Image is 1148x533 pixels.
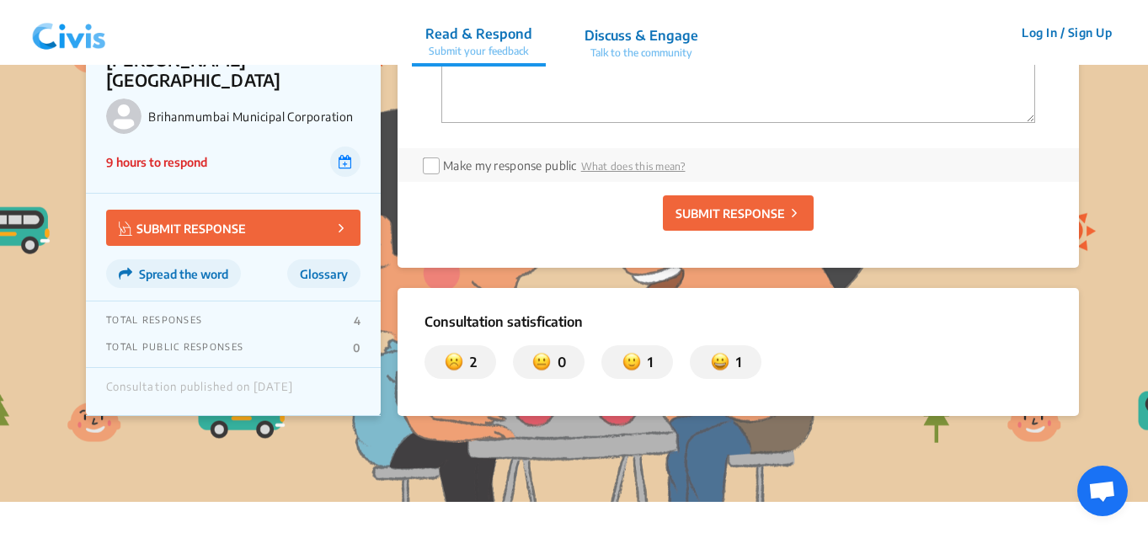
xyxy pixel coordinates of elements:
[106,153,207,171] p: 9 hours to respond
[354,314,360,328] p: 4
[106,99,141,134] img: Brihanmumbai Municipal Corporation logo
[622,352,641,372] img: somewhat_satisfied.svg
[353,341,360,354] p: 0
[119,221,132,236] img: Vector.jpg
[585,45,698,61] p: Talk to the community
[106,381,293,402] div: Consultation published on [DATE]
[663,195,814,231] button: SUBMIT RESPONSE
[106,259,241,288] button: Spread the word
[443,158,576,173] label: Make my response public
[25,8,113,58] img: navlogo.png
[119,218,246,237] p: SUBMIT RESPONSE
[148,109,360,124] p: Brihanmumbai Municipal Corporation
[106,210,360,246] button: SUBMIT RESPONSE
[1077,466,1128,516] div: Open chat
[300,267,348,281] span: Glossary
[425,44,532,59] p: Submit your feedback
[106,314,202,328] p: TOTAL RESPONSES
[581,160,686,173] span: What does this mean?
[139,267,228,281] span: Spread the word
[287,259,360,288] button: Glossary
[463,352,477,372] p: 2
[441,30,1035,123] textarea: 'Type your answer here.' | translate
[585,25,698,45] p: Discuss & Engage
[425,24,532,44] p: Read & Respond
[532,352,551,372] img: somewhat_dissatisfied.svg
[445,352,463,372] img: dissatisfied.svg
[1011,19,1123,45] button: Log In / Sign Up
[675,205,785,222] p: SUBMIT RESPONSE
[641,352,653,372] p: 1
[551,352,566,372] p: 0
[424,312,1052,332] p: Consultation satisfication
[729,352,741,372] p: 1
[711,352,729,372] img: satisfied.svg
[106,341,243,354] p: TOTAL PUBLIC RESPONSES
